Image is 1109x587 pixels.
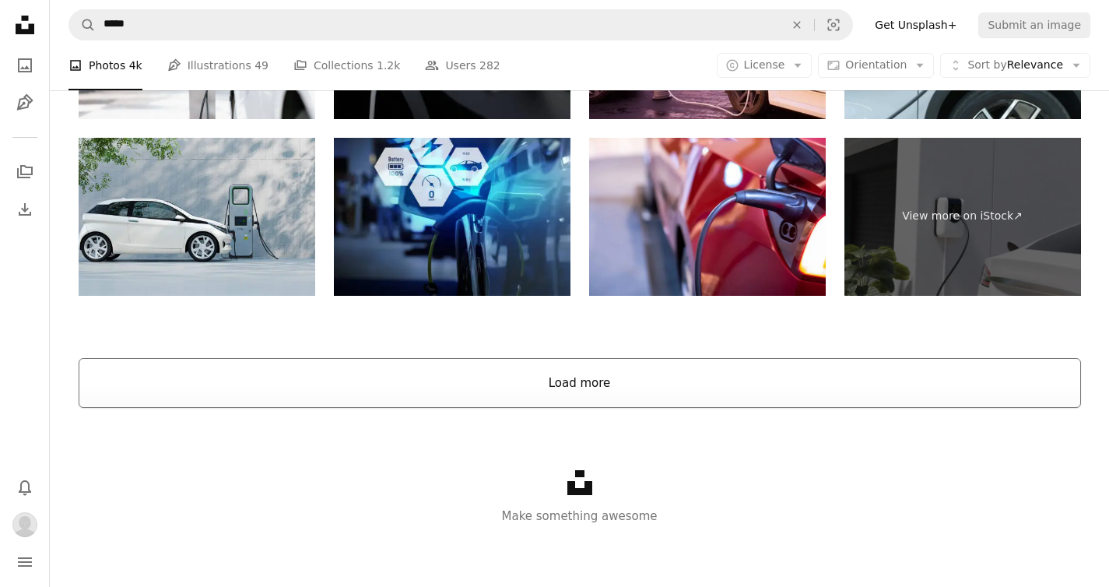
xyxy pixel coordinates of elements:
[967,58,1063,73] span: Relevance
[589,138,826,296] img: Selective focus to EV charger plug into electric vehicle to recharge EV car battery from outdoor ...
[940,53,1090,78] button: Sort byRelevance
[377,57,400,74] span: 1.2k
[717,53,812,78] button: License
[865,12,966,37] a: Get Unsplash+
[9,509,40,540] button: Profile
[9,156,40,188] a: Collections
[50,507,1109,525] p: Make something awesome
[815,10,852,40] button: Visual search
[79,138,315,296] img: Electric car charging
[9,547,40,578] button: Menu
[293,40,400,90] a: Collections 1.2k
[780,10,814,40] button: Clear
[479,57,500,74] span: 282
[844,138,1081,296] a: View more on iStock↗
[9,87,40,118] a: Illustrations
[69,10,96,40] button: Search Unsplash
[254,57,268,74] span: 49
[818,53,934,78] button: Orientation
[978,12,1090,37] button: Submit an image
[744,58,785,71] span: License
[9,50,40,81] a: Photos
[967,58,1006,71] span: Sort by
[845,58,907,71] span: Orientation
[334,138,570,296] img: Power cable pump plug in charging power to electric vehicle EV car.
[79,358,1081,408] button: Load more
[9,9,40,44] a: Home — Unsplash
[9,472,40,503] button: Notifications
[167,40,268,90] a: Illustrations 49
[68,9,853,40] form: Find visuals sitewide
[425,40,500,90] a: Users 282
[9,194,40,225] a: Download History
[12,512,37,537] img: Avatar of user Gabriela Pineda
